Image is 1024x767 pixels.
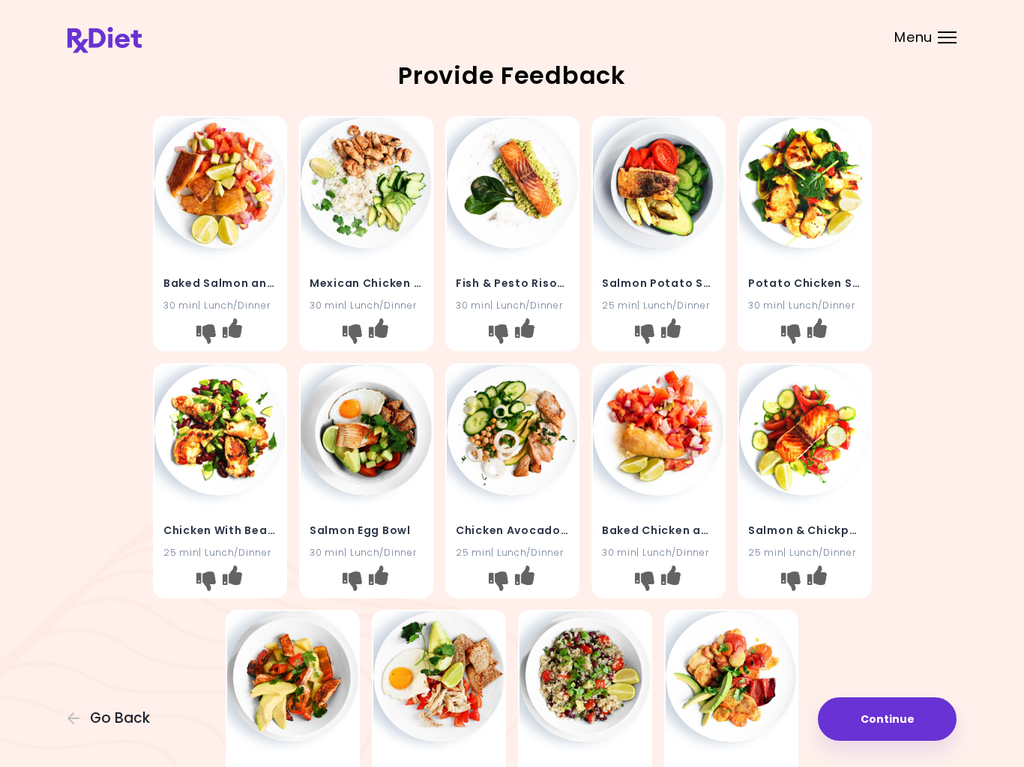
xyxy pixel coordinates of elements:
[67,27,142,53] img: RxDiet
[632,569,656,592] button: I don't like this recipe
[748,518,861,542] h4: Salmon & Chickpea Salad
[602,545,715,560] div: 30 min | Lunch/Dinner
[310,298,423,312] div: 30 min | Lunch/Dinner
[894,31,933,44] span: Menu
[512,322,536,346] button: I like this recipe
[163,298,277,312] div: 30 min | Lunch/Dinner
[748,545,861,560] div: 25 min | Lunch/Dinner
[163,518,277,542] h4: Chicken With Bean Salad
[163,271,277,295] h4: Baked Salmon and Salsa
[340,569,364,592] button: I don't like this recipe
[366,569,390,592] button: I like this recipe
[512,569,536,592] button: I like this recipe
[193,322,217,346] button: I don't like this recipe
[310,545,423,560] div: 30 min | Lunch/Dinner
[456,545,569,560] div: 25 min | Lunch/Dinner
[193,569,217,592] button: I don't like this recipe
[220,569,244,592] button: I like this recipe
[456,298,569,312] div: 30 min | Lunch/Dinner
[456,271,569,295] h4: Fish & Pesto Risotto
[67,64,957,88] h2: Provide Feedback
[67,710,157,727] button: Go Back
[804,322,828,346] button: I like this recipe
[602,518,715,542] h4: Baked Chicken and Salsa
[90,710,150,727] span: Go Back
[486,322,510,346] button: I don't like this recipe
[486,569,510,592] button: I don't like this recipe
[778,322,802,346] button: I don't like this recipe
[818,697,957,741] button: Continue
[310,518,423,542] h4: Salmon Egg Bowl
[658,569,682,592] button: I like this recipe
[163,545,277,560] div: 25 min | Lunch/Dinner
[658,322,682,346] button: I like this recipe
[748,271,861,295] h4: Potato Chicken Salad
[602,271,715,295] h4: Salmon Potato Salad
[310,271,423,295] h4: Mexican Chicken Rice
[632,322,656,346] button: I don't like this recipe
[220,322,244,346] button: I like this recipe
[804,569,828,592] button: I like this recipe
[778,569,802,592] button: I don't like this recipe
[748,298,861,312] div: 30 min | Lunch/Dinner
[602,298,715,312] div: 25 min | Lunch/Dinner
[366,322,390,346] button: I like this recipe
[340,322,364,346] button: I don't like this recipe
[456,518,569,542] h4: Chicken Avocado Salad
